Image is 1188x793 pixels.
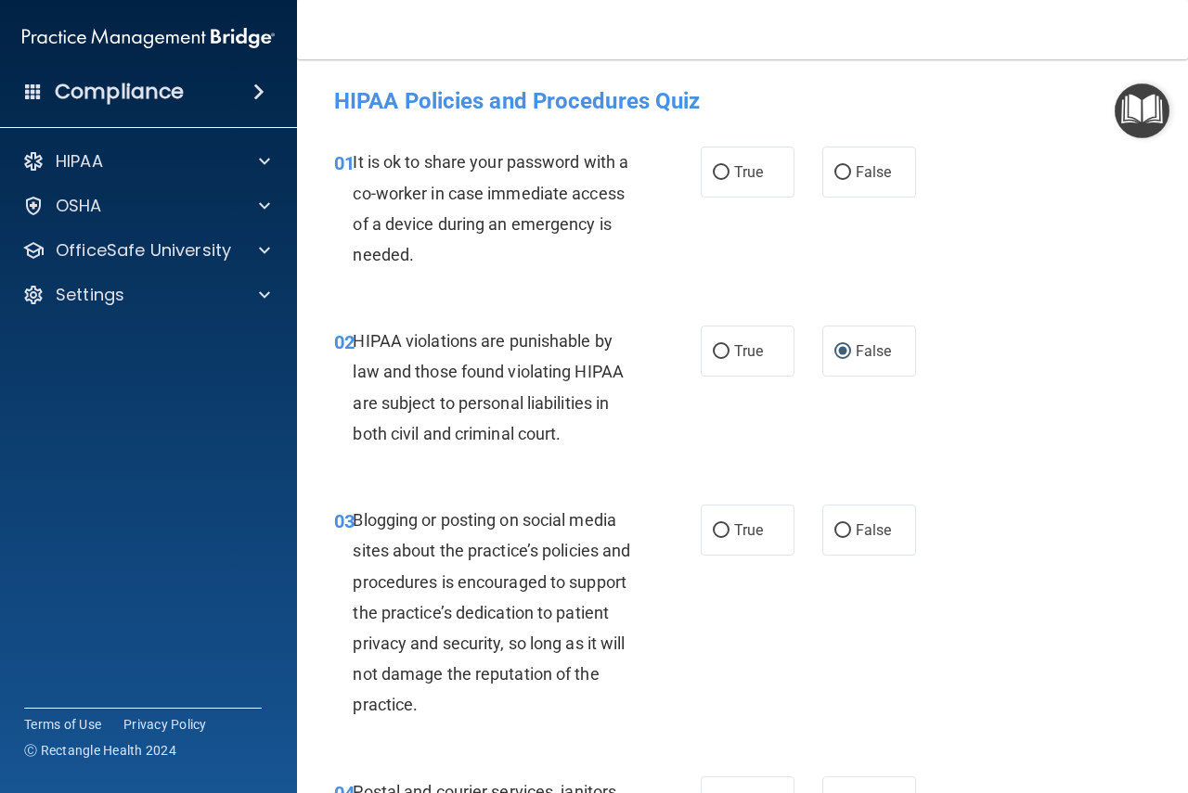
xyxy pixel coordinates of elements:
[834,345,851,359] input: False
[713,524,730,538] input: True
[334,510,355,532] span: 03
[22,19,275,57] img: PMB logo
[734,521,763,539] span: True
[713,345,730,359] input: True
[734,342,763,360] span: True
[22,284,270,306] a: Settings
[856,163,892,181] span: False
[1115,83,1169,138] button: Open Resource Center
[856,342,892,360] span: False
[834,166,851,180] input: False
[334,152,355,174] span: 01
[334,331,355,353] span: 02
[353,152,628,264] span: It is ok to share your password with a co-worker in case immediate access of a device during an e...
[24,741,176,760] span: Ⓒ Rectangle Health 2024
[713,166,730,180] input: True
[56,195,102,217] p: OSHA
[856,521,892,539] span: False
[56,150,103,173] p: HIPAA
[56,284,124,306] p: Settings
[22,195,270,217] a: OSHA
[22,150,270,173] a: HIPAA
[353,331,624,443] span: HIPAA violations are punishable by law and those found violating HIPAA are subject to personal li...
[123,715,207,734] a: Privacy Policy
[56,239,231,262] p: OfficeSafe University
[55,79,184,105] h4: Compliance
[334,89,1151,113] h4: HIPAA Policies and Procedures Quiz
[22,239,270,262] a: OfficeSafe University
[24,715,101,734] a: Terms of Use
[353,510,630,714] span: Blogging or posting on social media sites about the practice’s policies and procedures is encoura...
[734,163,763,181] span: True
[834,524,851,538] input: False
